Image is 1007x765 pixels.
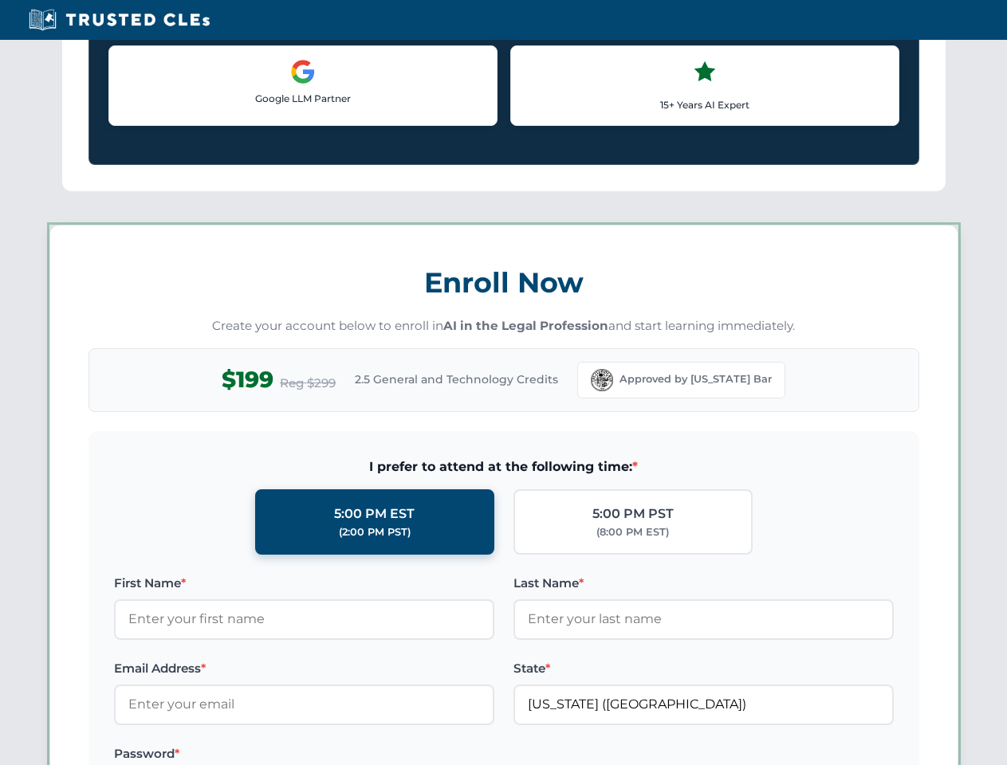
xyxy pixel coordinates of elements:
label: Email Address [114,659,494,678]
img: Trusted CLEs [24,8,214,32]
strong: AI in the Legal Profession [443,318,608,333]
h3: Enroll Now [89,257,919,308]
label: Last Name [513,574,894,593]
span: $199 [222,362,273,398]
span: Approved by [US_STATE] Bar [620,371,772,387]
span: I prefer to attend at the following time: [114,457,894,477]
div: (2:00 PM PST) [339,524,411,540]
label: First Name [114,574,494,593]
img: Florida Bar [591,369,613,391]
p: 15+ Years AI Expert [524,97,886,112]
label: Password [114,744,494,763]
input: Enter your email [114,685,494,724]
img: Google [290,59,316,84]
p: Create your account below to enroll in and start learning immediately. [89,317,919,335]
input: Florida (FL) [513,685,894,724]
p: Google LLM Partner [122,91,484,106]
input: Enter your last name [513,599,894,639]
div: 5:00 PM PST [592,504,674,524]
input: Enter your first name [114,599,494,639]
div: (8:00 PM EST) [596,524,669,540]
span: 2.5 General and Technology Credits [355,371,558,388]
div: 5:00 PM EST [334,504,415,524]
label: State [513,659,894,678]
span: Reg $299 [280,374,336,393]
